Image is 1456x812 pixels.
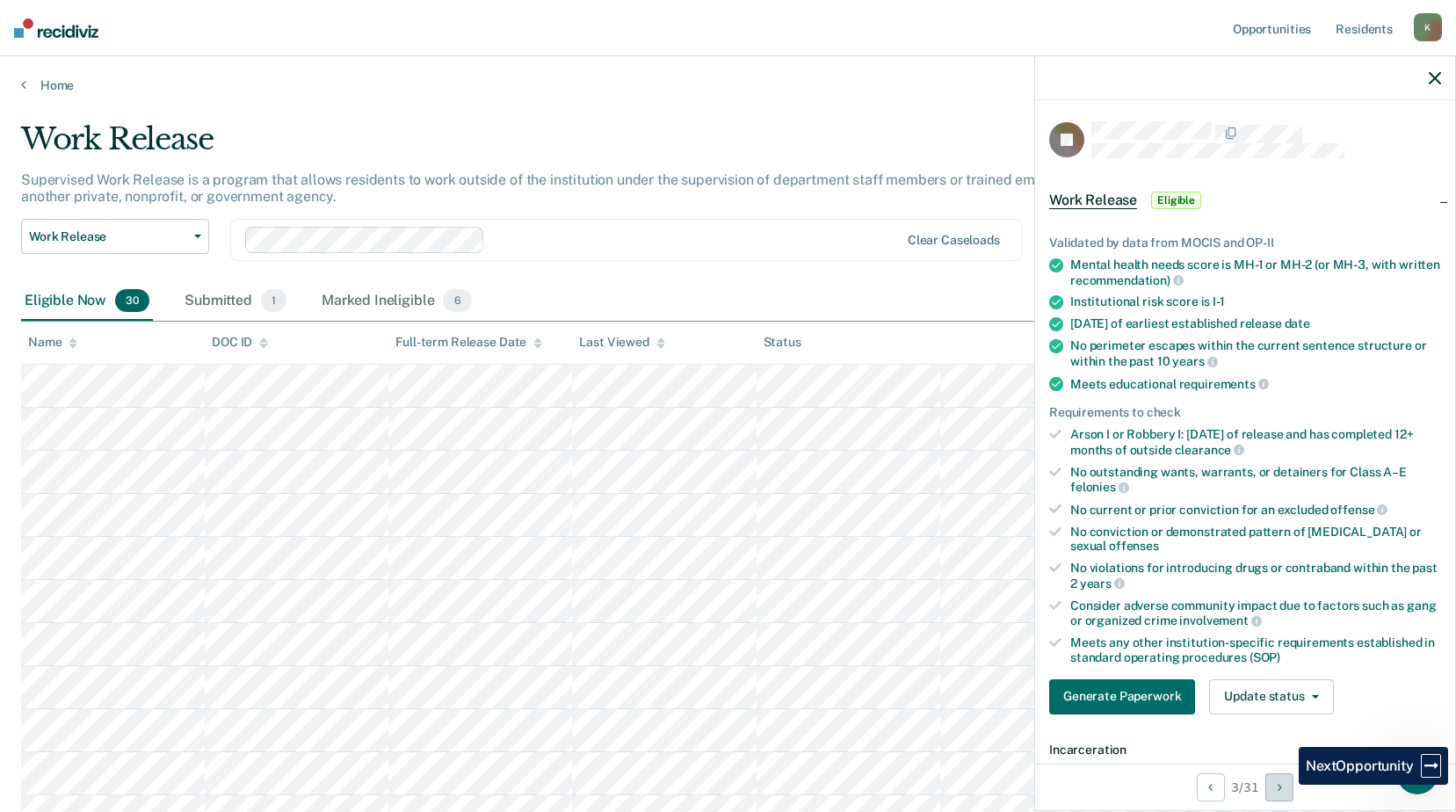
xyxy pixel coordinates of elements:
[28,335,77,350] div: Name
[21,77,1435,93] a: Home
[1396,752,1438,794] iframe: Intercom live chat
[28,310,274,344] div: The team will be back 🕒
[1175,443,1245,457] span: clearance
[28,359,129,370] div: Operator • 3m ago
[14,205,288,355] div: You’ll get replies here and in your email:✉️[PERSON_NAME][EMAIL_ADDRESS][PERSON_NAME][DOMAIN_NAME...
[27,576,41,590] button: Emoji picker
[63,101,337,191] div: just an FYI offender Betttendorf #1327773 has been approved for outside clearance and work releas...
[55,576,69,590] button: Gif picker
[14,101,337,205] div: Kevin.Roth@doc.mo.gov says…
[1330,503,1387,517] span: offense
[28,215,274,301] div: You’ll get replies here and in your email: ✉️
[1049,405,1441,420] div: Requirements to check
[1109,539,1159,553] span: offenses
[1070,316,1441,331] div: [DATE] of earliest established release
[1414,13,1442,41] div: K
[1049,236,1441,250] div: Validated by data from MOCIS and OP-II
[1070,427,1441,457] div: Arson I or Robbery I: [DATE] of release and has completed 12+ months of outside
[301,569,330,597] button: Send a message…
[908,233,1000,248] div: Clear caseloads
[21,121,1113,171] div: Work Release
[1172,354,1217,368] span: years
[579,335,664,350] div: Last Viewed
[1151,192,1201,209] span: Eligible
[83,576,98,590] button: Upload attachment
[1070,294,1441,309] div: Institutional risk score is
[1070,561,1441,591] div: No violations for introducing drugs or contraband within the past 2
[1070,376,1441,392] div: Meets educational
[85,22,219,40] p: The team can also help
[21,171,1102,205] p: Supervised Work Release is a program that allows residents to work outside of the institution und...
[1070,273,1184,287] span: recommendation)
[115,289,149,312] span: 30
[1250,650,1280,664] span: (SOP)
[1285,316,1310,330] span: date
[275,7,308,40] button: Home
[1070,525,1441,555] div: No conviction or demonstrated pattern of [MEDICAL_DATA] or sexual
[21,282,153,321] div: Eligible Now
[1070,465,1441,495] div: No outstanding wants, warrants, or detainers for Class A–E
[85,9,148,22] h1: Operator
[15,539,337,569] textarea: Message…
[1070,598,1441,628] div: Consider adverse community impact due to factors such as gang or organized crime
[14,18,98,38] img: Recidiviz
[1035,764,1455,810] div: 3 / 31
[1265,773,1293,801] button: Next Opportunity
[1179,613,1261,627] span: involvement
[1213,294,1225,308] span: I-1
[1049,679,1195,714] button: Generate Paperwork
[395,335,542,350] div: Full-term Release Date
[29,229,187,244] span: Work Release
[318,282,475,321] div: Marked Ineligible
[308,7,340,39] div: Close
[28,251,267,300] b: [PERSON_NAME][EMAIL_ADDRESS][PERSON_NAME][DOMAIN_NAME]
[11,7,45,40] button: go back
[14,205,337,394] div: Operator says…
[1070,635,1441,665] div: Meets any other institution-specific requirements established in standard operating procedures
[261,289,286,312] span: 1
[212,335,268,350] div: DOC ID
[1209,679,1333,714] button: Update status
[1179,377,1269,391] span: requirements
[1197,773,1225,801] button: Previous Opportunity
[1080,576,1125,591] span: years
[1070,502,1441,518] div: No current or prior conviction for an excluded
[1070,480,1129,494] span: felonies
[443,289,471,312] span: 6
[181,282,290,321] div: Submitted
[43,329,112,343] b: In 2 hours
[1070,257,1441,287] div: Mental health needs score is MH-1 or MH-2 (or MH-3, with written
[77,112,323,180] div: just an FYI offender Betttendorf #1327773 has been approved for outside clearance and work releas...
[1035,172,1455,228] div: Work ReleaseEligible
[1070,338,1441,368] div: No perimeter escapes within the current sentence structure or within the past 10
[1049,743,1441,758] dt: Incarceration
[1049,192,1137,209] span: Work Release
[50,10,78,38] img: Profile image for Operator
[764,335,801,350] div: Status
